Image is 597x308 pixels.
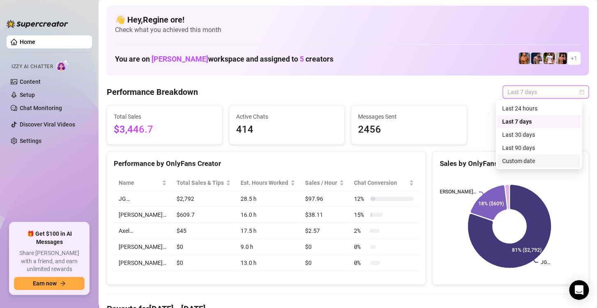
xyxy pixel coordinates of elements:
[531,53,542,64] img: Axel
[114,223,172,239] td: Axel…
[354,258,367,267] span: 0 %
[569,280,589,300] div: Open Intercom Messenger
[114,191,172,207] td: JG…
[56,60,69,71] img: AI Chatter
[354,210,367,219] span: 15 %
[502,117,575,126] div: Last 7 days
[497,154,580,168] div: Custom date
[358,112,460,121] span: Messages Sent
[177,178,224,187] span: Total Sales & Tips
[20,105,62,111] a: Chat Monitoring
[114,255,172,271] td: [PERSON_NAME]…
[358,122,460,138] span: 2456
[33,280,57,287] span: Earn now
[115,55,333,64] h1: You are on workspace and assigned to creators
[241,178,289,187] div: Est. Hours Worked
[115,25,581,34] span: Check what you achieved this month
[20,138,41,144] a: Settings
[7,20,68,28] img: logo-BBDzfeDw.svg
[349,175,419,191] th: Chat Conversion
[20,39,35,45] a: Home
[435,189,476,195] text: [PERSON_NAME]…
[236,122,338,138] span: 414
[502,104,575,113] div: Last 24 hours
[541,260,550,265] text: JG…
[497,115,580,128] div: Last 7 days
[543,53,555,64] img: Hector
[571,54,577,63] span: + 1
[14,277,85,290] button: Earn nowarrow-right
[20,121,75,128] a: Discover Viral Videos
[114,122,216,138] span: $3,446.7
[172,255,236,271] td: $0
[236,191,300,207] td: 28.5 h
[497,141,580,154] div: Last 90 days
[497,102,580,115] div: Last 24 hours
[502,156,575,165] div: Custom date
[115,14,581,25] h4: 👋 Hey, Regine ore !
[354,194,367,203] span: 12 %
[354,178,407,187] span: Chat Conversion
[114,239,172,255] td: [PERSON_NAME]…
[14,230,85,246] span: 🎁 Get $100 in AI Messages
[152,55,208,63] span: [PERSON_NAME]
[300,175,349,191] th: Sales / Hour
[354,226,367,235] span: 2 %
[354,242,367,251] span: 0 %
[439,158,582,169] div: Sales by OnlyFans Creator
[172,175,236,191] th: Total Sales & Tips
[300,239,349,255] td: $0
[172,239,236,255] td: $0
[14,249,85,274] span: Share [PERSON_NAME] with a friend, and earn unlimited rewards
[107,86,198,98] h4: Performance Breakdown
[300,191,349,207] td: $97.96
[172,207,236,223] td: $609.7
[579,90,584,94] span: calendar
[519,53,530,64] img: JG
[507,86,584,98] span: Last 7 days
[300,55,304,63] span: 5
[556,53,567,64] img: Zach
[114,112,216,121] span: Total Sales
[119,178,160,187] span: Name
[20,78,41,85] a: Content
[60,280,66,286] span: arrow-right
[172,223,236,239] td: $45
[502,143,575,152] div: Last 90 days
[236,207,300,223] td: 16.0 h
[502,130,575,139] div: Last 30 days
[300,207,349,223] td: $38.11
[300,223,349,239] td: $2.57
[300,255,349,271] td: $0
[172,191,236,207] td: $2,792
[236,112,338,121] span: Active Chats
[114,158,419,169] div: Performance by OnlyFans Creator
[114,175,172,191] th: Name
[236,255,300,271] td: 13.0 h
[114,207,172,223] td: [PERSON_NAME]…
[11,63,53,71] span: Izzy AI Chatter
[20,92,35,98] a: Setup
[497,128,580,141] div: Last 30 days
[236,239,300,255] td: 9.0 h
[236,223,300,239] td: 17.5 h
[305,178,338,187] span: Sales / Hour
